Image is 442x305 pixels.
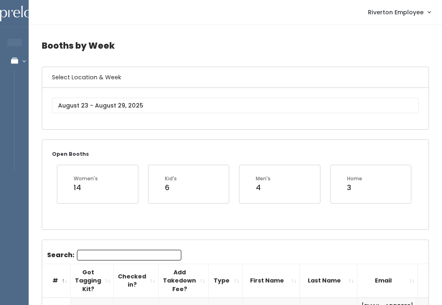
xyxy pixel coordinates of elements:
div: 6 [165,182,177,193]
div: 4 [256,182,271,193]
input: Search: [77,250,181,260]
div: Kid's [165,175,177,182]
input: August 23 - August 29, 2025 [52,98,419,113]
th: Got Tagging Kit?: activate to sort column ascending [71,264,114,298]
h6: Select Location & Week [42,67,428,88]
a: Riverton Employee [360,3,439,21]
div: Home [347,175,362,182]
th: #: activate to sort column descending [42,264,71,298]
div: Women's [74,175,98,182]
div: 3 [347,182,362,193]
th: Checked in?: activate to sort column ascending [114,264,159,298]
div: 14 [74,182,98,193]
div: Men's [256,175,271,182]
th: Last Name: activate to sort column ascending [300,264,357,298]
small: Open Booths [52,150,89,157]
th: Type: activate to sort column ascending [209,264,243,298]
h4: Booths by Week [42,34,429,57]
label: Search: [47,250,181,260]
th: First Name: activate to sort column ascending [243,264,300,298]
span: Riverton Employee [368,8,424,17]
th: Email: activate to sort column ascending [357,264,418,298]
th: Add Takedown Fee?: activate to sort column ascending [159,264,209,298]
